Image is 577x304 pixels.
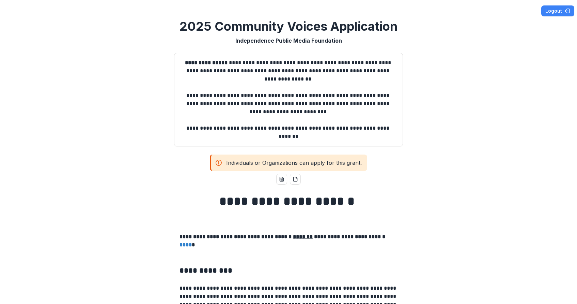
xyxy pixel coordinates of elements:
button: word-download [276,174,287,185]
p: Independence Public Media Foundation [235,37,342,45]
div: Individuals or Organizations can apply for this grant. [210,155,367,171]
button: Logout [541,5,574,16]
h2: 2025 Community Voices Application [180,19,397,34]
button: pdf-download [290,174,301,185]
